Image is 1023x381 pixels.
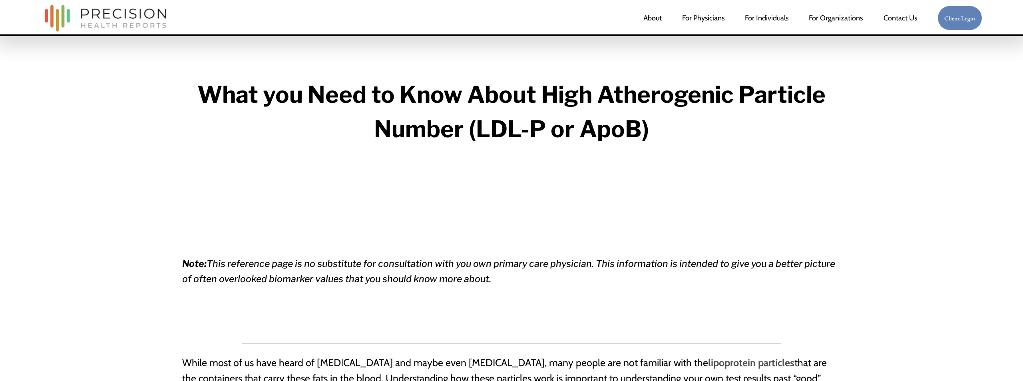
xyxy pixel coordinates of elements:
a: folder dropdown [809,10,863,26]
a: Client Login [937,6,982,31]
em: This reference page is no substitute for consultation with you own primary care physician. This i... [182,258,837,285]
a: Contact Us [884,10,917,26]
strong: What you Need to Know About High Atherogenic Particle Number (LDL-P or ApoB) [197,80,830,143]
a: For Physicians [682,10,724,26]
a: lipoprotein particles [708,357,794,369]
a: About [643,10,662,26]
span: For Organizations [809,11,863,25]
a: For Individuals [745,10,788,26]
em: Note: [182,258,207,269]
img: Precision Health Reports [41,1,170,35]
